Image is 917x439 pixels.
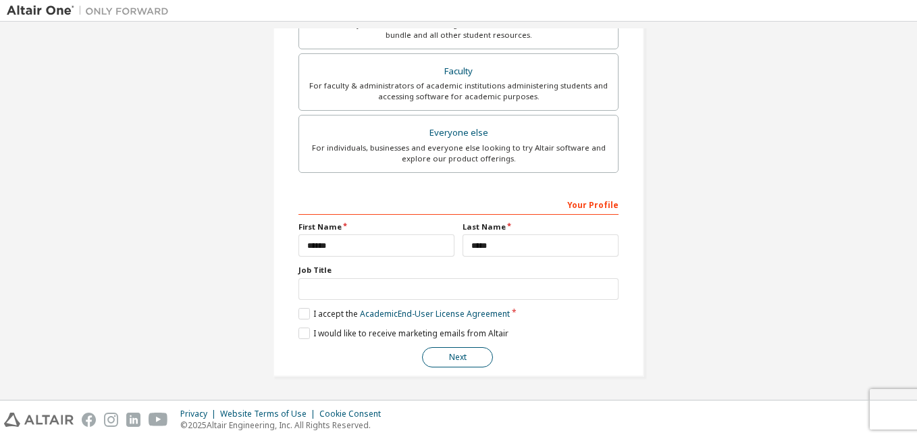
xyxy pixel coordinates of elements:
[298,193,619,215] div: Your Profile
[220,409,319,419] div: Website Terms of Use
[180,409,220,419] div: Privacy
[307,143,610,164] div: For individuals, businesses and everyone else looking to try Altair software and explore our prod...
[7,4,176,18] img: Altair One
[298,222,454,232] label: First Name
[298,308,510,319] label: I accept the
[104,413,118,427] img: instagram.svg
[149,413,168,427] img: youtube.svg
[180,419,389,431] p: © 2025 Altair Engineering, Inc. All Rights Reserved.
[307,62,610,81] div: Faculty
[298,328,508,339] label: I would like to receive marketing emails from Altair
[4,413,74,427] img: altair_logo.svg
[422,347,493,367] button: Next
[298,265,619,276] label: Job Title
[307,80,610,102] div: For faculty & administrators of academic institutions administering students and accessing softwa...
[82,413,96,427] img: facebook.svg
[360,308,510,319] a: Academic End-User License Agreement
[463,222,619,232] label: Last Name
[126,413,140,427] img: linkedin.svg
[307,19,610,41] div: For currently enrolled students looking to access the free Altair Student Edition bundle and all ...
[307,124,610,143] div: Everyone else
[319,409,389,419] div: Cookie Consent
